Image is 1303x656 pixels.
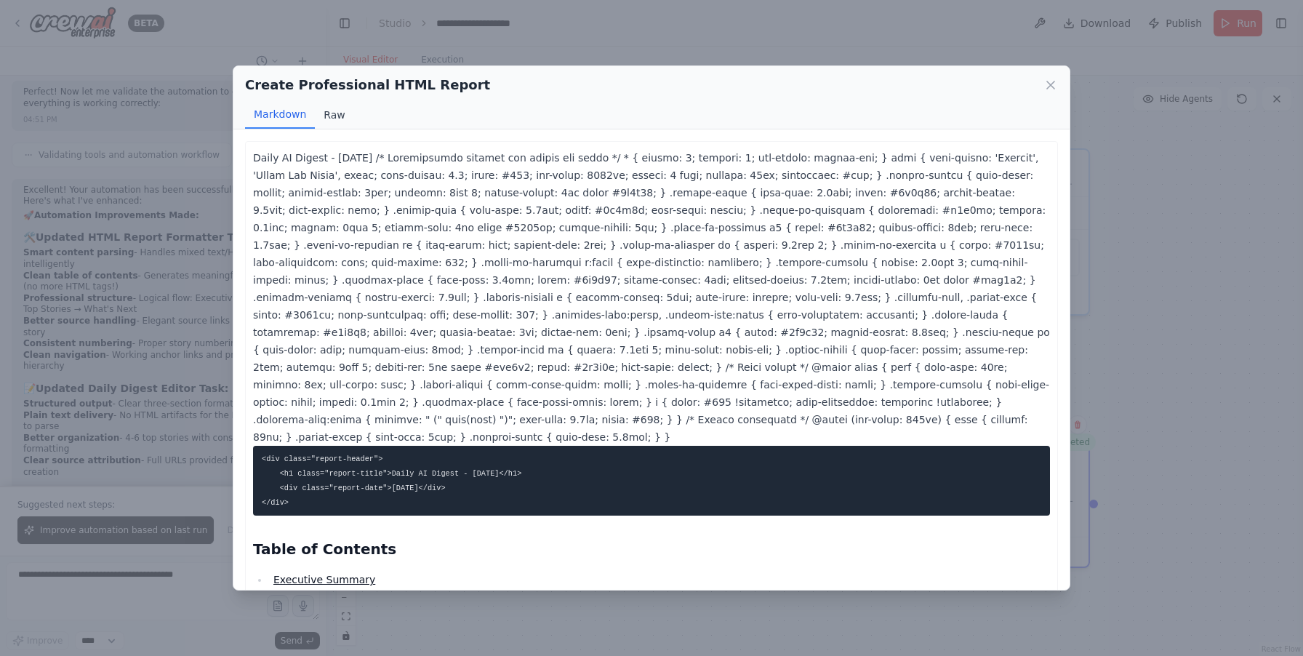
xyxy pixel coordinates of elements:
[315,101,353,129] button: Raw
[245,75,490,95] h2: Create Professional HTML Report
[262,455,521,507] code: <div class="report-header"> <h1 class="report-title">Daily AI Digest - [DATE]</h1> <div class="re...
[273,574,375,585] a: Executive Summary
[253,539,1050,559] h2: Table of Contents
[245,101,315,129] button: Markdown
